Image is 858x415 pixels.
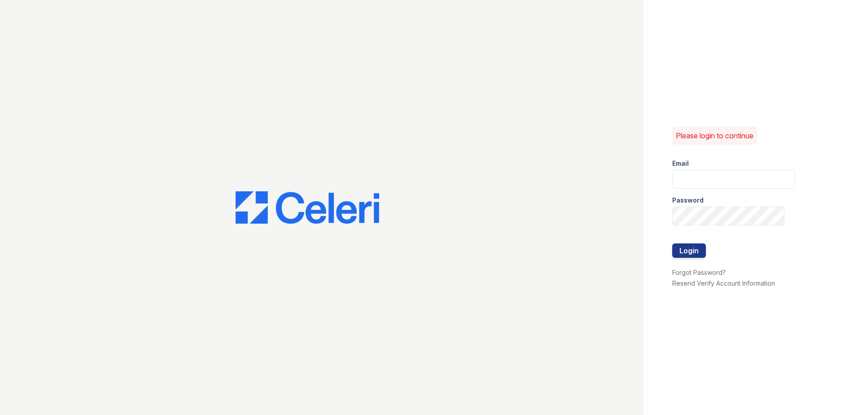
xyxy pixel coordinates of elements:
p: Please login to continue [676,130,753,141]
img: CE_Logo_Blue-a8612792a0a2168367f1c8372b55b34899dd931a85d93a1a3d3e32e68fde9ad4.png [236,191,379,224]
a: Resend Verify Account Information [672,279,775,287]
a: Forgot Password? [672,269,726,276]
button: Login [672,243,706,258]
label: Password [672,196,704,205]
label: Email [672,159,689,168]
